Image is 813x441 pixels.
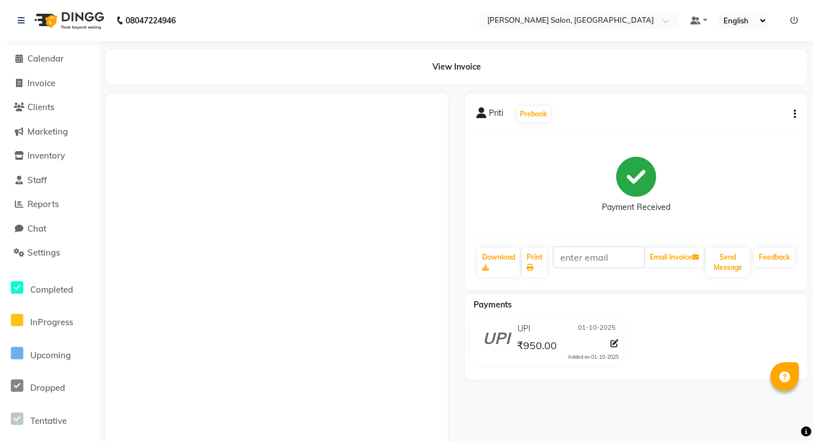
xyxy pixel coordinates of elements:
[478,248,520,277] a: Download
[474,300,512,310] span: Payments
[30,284,73,295] span: Completed
[27,175,47,185] span: Staff
[706,248,750,277] button: Send Message
[106,50,807,84] div: View Invoice
[27,199,59,209] span: Reports
[602,201,670,213] div: Payment Received
[27,150,65,161] span: Inventory
[3,198,97,211] a: Reports
[30,382,65,393] span: Dropped
[30,415,67,426] span: Tentative
[27,223,46,234] span: Chat
[3,101,97,114] a: Clients
[30,317,73,327] span: InProgress
[3,77,97,90] a: Invoice
[27,102,54,112] span: Clients
[3,126,97,139] a: Marketing
[27,126,68,137] span: Marketing
[3,149,97,163] a: Inventory
[553,246,645,268] input: enter email
[517,339,557,355] span: ₹950.00
[489,107,503,123] span: Priti
[126,5,176,37] b: 08047224946
[30,350,71,361] span: Upcoming
[568,353,618,361] div: Added on 01-10-2025
[29,5,107,37] img: logo
[517,106,550,122] button: Prebook
[3,174,97,187] a: Staff
[517,323,531,335] span: UPI
[3,52,97,66] a: Calendar
[3,222,97,236] a: Chat
[578,323,616,335] span: 01-10-2025
[645,248,703,267] button: Email Invoice
[27,53,64,64] span: Calendar
[27,247,60,258] span: Settings
[765,395,802,430] iframe: chat widget
[27,78,55,88] span: Invoice
[522,248,547,277] a: Print
[754,248,795,267] a: Feedback
[3,246,97,260] a: Settings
